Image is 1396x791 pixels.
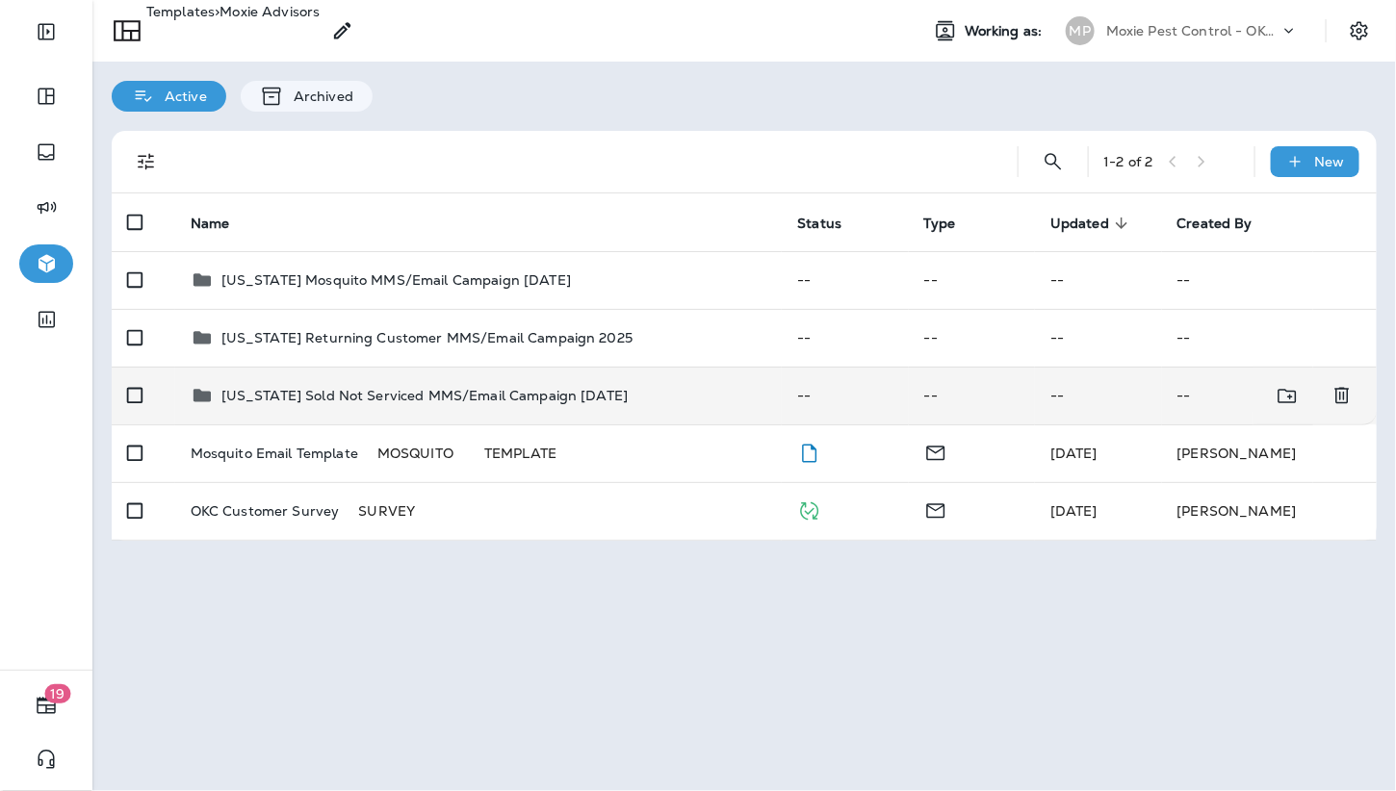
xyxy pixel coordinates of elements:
p: [US_STATE] Mosquito MMS/Email Campaign [DATE] [221,272,571,288]
span: 19 [45,684,71,703]
span: Updated [1050,216,1109,232]
p: Templates [146,4,215,48]
p: Archived [284,89,353,104]
button: 19 [19,686,73,725]
td: -- [782,309,908,367]
td: [PERSON_NAME] [1162,424,1377,482]
p: Moxie Advisors [215,4,320,48]
td: [PERSON_NAME] [1162,482,1377,540]
button: Expand Sidebar [19,13,73,51]
td: -- [909,251,1035,309]
p: [US_STATE] Sold Not Serviced MMS/Email Campaign [DATE] [221,388,629,403]
span: J-P Scoville [1050,502,1098,520]
button: Delete [1323,376,1361,416]
p: New [1315,154,1345,169]
td: -- [1035,367,1161,424]
td: -- [782,367,908,424]
button: Settings [1342,13,1377,48]
p: Mosquito Email Template [191,444,358,463]
span: Email [924,500,947,518]
div: TEMPLATE [473,444,568,463]
span: Published [797,500,821,518]
span: Created By [1177,215,1278,232]
div: SURVEY [347,501,427,521]
span: Type [924,216,956,232]
td: -- [782,251,908,309]
td: -- [1162,367,1314,424]
span: TEMPLATE [473,445,568,462]
span: Created By [1177,216,1253,232]
span: Type [924,215,981,232]
p: OKC Customer Survey [191,501,340,521]
td: -- [909,367,1035,424]
p: Active [155,89,207,104]
span: Email [924,443,947,460]
span: Name [191,216,230,232]
span: Working as: [965,23,1047,39]
span: Status [797,215,866,232]
td: -- [1035,251,1161,309]
div: 1 - 2 of 2 [1104,154,1153,169]
span: Status [797,216,841,232]
td: -- [1162,309,1377,367]
td: -- [1162,251,1377,309]
button: Search Templates [1034,142,1073,181]
div: MOSQUITO [366,444,465,463]
span: SURVEY [347,502,427,520]
span: MOSQUITO [366,445,465,462]
button: Filters [127,142,166,181]
button: Move to folder [1268,376,1307,416]
p: [US_STATE] Returning Customer MMS/Email Campaign 2025 [221,330,633,345]
span: Shannon Davis [1050,445,1098,462]
td: -- [909,309,1035,367]
span: Draft [797,443,821,460]
p: Moxie Pest Control - OKC [GEOGRAPHIC_DATA] [1106,23,1280,38]
span: Name [191,215,255,232]
span: Updated [1050,215,1134,232]
div: MP [1066,16,1095,45]
td: -- [1035,309,1161,367]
